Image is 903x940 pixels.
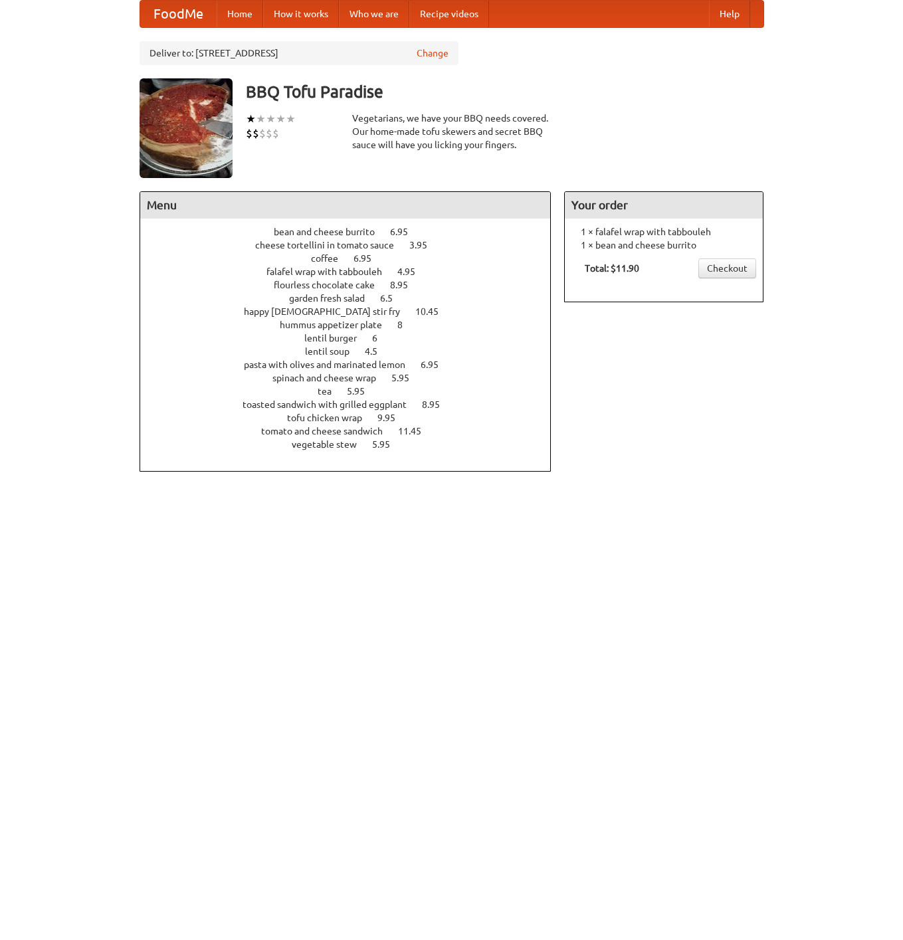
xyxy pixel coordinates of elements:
[272,126,279,141] li: $
[261,426,396,436] span: tomato and cheese sandwich
[409,1,489,27] a: Recipe videos
[289,293,378,304] span: garden fresh salad
[255,240,452,250] a: cheese tortellini in tomato sauce 3.95
[571,225,756,238] li: 1 × falafel wrap with tabbouleh
[244,306,413,317] span: happy [DEMOGRAPHIC_DATA] stir fry
[274,280,433,290] a: flourless chocolate cake 8.95
[289,293,417,304] a: garden fresh salad 6.5
[261,426,446,436] a: tomato and cheese sandwich 11.45
[398,426,435,436] span: 11.45
[571,238,756,252] li: 1 × bean and cheese burrito
[256,112,266,126] li: ★
[140,1,217,27] a: FoodMe
[246,112,256,126] li: ★
[311,253,396,264] a: coffee 6.95
[709,1,750,27] a: Help
[377,413,409,423] span: 9.95
[244,359,419,370] span: pasta with olives and marinated lemon
[422,399,453,410] span: 8.95
[311,253,351,264] span: coffee
[365,346,391,357] span: 4.5
[292,439,415,450] a: vegetable stew 5.95
[339,1,409,27] a: Who we are
[304,333,402,343] a: lentil burger 6
[274,227,388,237] span: bean and cheese burrito
[140,78,233,178] img: angular.jpg
[391,373,423,383] span: 5.95
[263,1,339,27] a: How it works
[565,192,763,219] h4: Your order
[292,439,370,450] span: vegetable stew
[276,112,286,126] li: ★
[318,386,345,397] span: tea
[585,263,639,274] b: Total: $11.90
[372,333,391,343] span: 6
[252,126,259,141] li: $
[274,227,433,237] a: bean and cheese burrito 6.95
[243,399,464,410] a: toasted sandwich with grilled eggplant 8.95
[266,126,272,141] li: $
[244,306,463,317] a: happy [DEMOGRAPHIC_DATA] stir fry 10.45
[243,399,420,410] span: toasted sandwich with grilled eggplant
[304,333,370,343] span: lentil burger
[217,1,263,27] a: Home
[372,439,403,450] span: 5.95
[417,47,449,60] a: Change
[266,266,395,277] span: falafel wrap with tabbouleh
[280,320,395,330] span: hummus appetizer plate
[397,320,416,330] span: 8
[390,280,421,290] span: 8.95
[266,266,440,277] a: falafel wrap with tabbouleh 4.95
[421,359,452,370] span: 6.95
[246,78,764,105] h3: BBQ Tofu Paradise
[287,413,420,423] a: tofu chicken wrap 9.95
[272,373,434,383] a: spinach and cheese wrap 5.95
[272,373,389,383] span: spinach and cheese wrap
[305,346,363,357] span: lentil soup
[266,112,276,126] li: ★
[347,386,378,397] span: 5.95
[305,346,402,357] a: lentil soup 4.5
[698,258,756,278] a: Checkout
[259,126,266,141] li: $
[274,280,388,290] span: flourless chocolate cake
[380,293,406,304] span: 6.5
[287,413,375,423] span: tofu chicken wrap
[353,253,385,264] span: 6.95
[280,320,427,330] a: hummus appetizer plate 8
[140,192,551,219] h4: Menu
[390,227,421,237] span: 6.95
[244,359,463,370] a: pasta with olives and marinated lemon 6.95
[255,240,407,250] span: cheese tortellini in tomato sauce
[415,306,452,317] span: 10.45
[286,112,296,126] li: ★
[246,126,252,141] li: $
[318,386,389,397] a: tea 5.95
[397,266,429,277] span: 4.95
[140,41,458,65] div: Deliver to: [STREET_ADDRESS]
[352,112,552,151] div: Vegetarians, we have your BBQ needs covered. Our home-made tofu skewers and secret BBQ sauce will...
[409,240,441,250] span: 3.95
